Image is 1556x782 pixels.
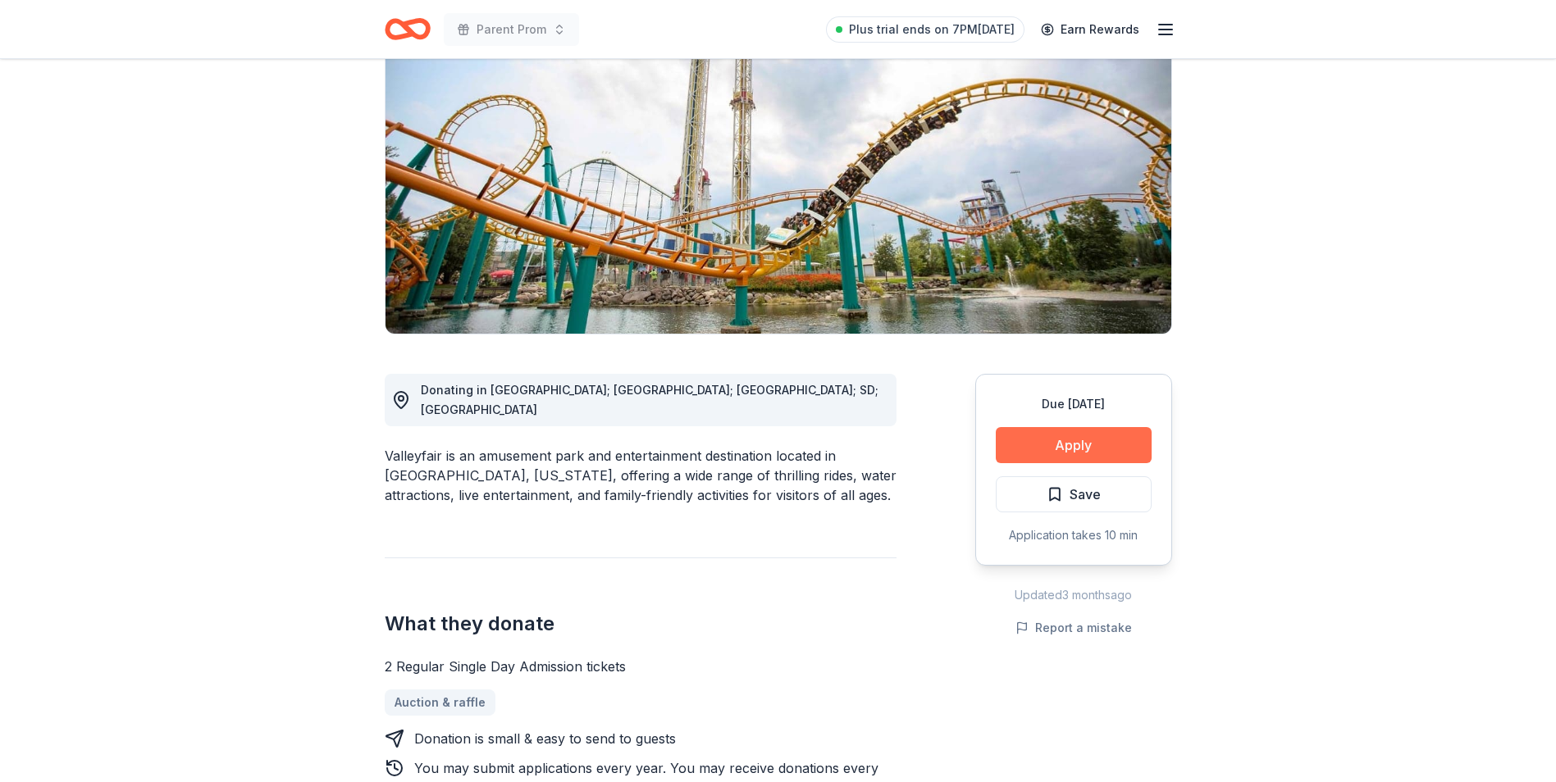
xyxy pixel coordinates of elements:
[975,585,1172,605] div: Updated 3 months ago
[421,383,878,416] span: Donating in [GEOGRAPHIC_DATA]; [GEOGRAPHIC_DATA]; [GEOGRAPHIC_DATA]; SD; [GEOGRAPHIC_DATA]
[385,446,897,505] div: Valleyfair is an amusement park and entertainment destination located in [GEOGRAPHIC_DATA], [US_S...
[385,689,495,716] a: Auction & raffle
[386,20,1171,334] img: Image for Valleyfair
[477,20,546,39] span: Parent Prom
[385,657,897,676] div: 2 Regular Single Day Admission tickets
[385,10,431,48] a: Home
[996,476,1152,512] button: Save
[1015,618,1132,638] button: Report a mistake
[1070,484,1101,505] span: Save
[996,427,1152,463] button: Apply
[385,611,897,637] h2: What they donate
[826,16,1024,43] a: Plus trial ends on 7PM[DATE]
[996,525,1152,545] div: Application takes 10 min
[444,13,579,46] button: Parent Prom
[1031,15,1149,44] a: Earn Rewards
[414,729,676,748] div: Donation is small & easy to send to guests
[996,394,1152,414] div: Due [DATE]
[849,20,1015,39] span: Plus trial ends on 7PM[DATE]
